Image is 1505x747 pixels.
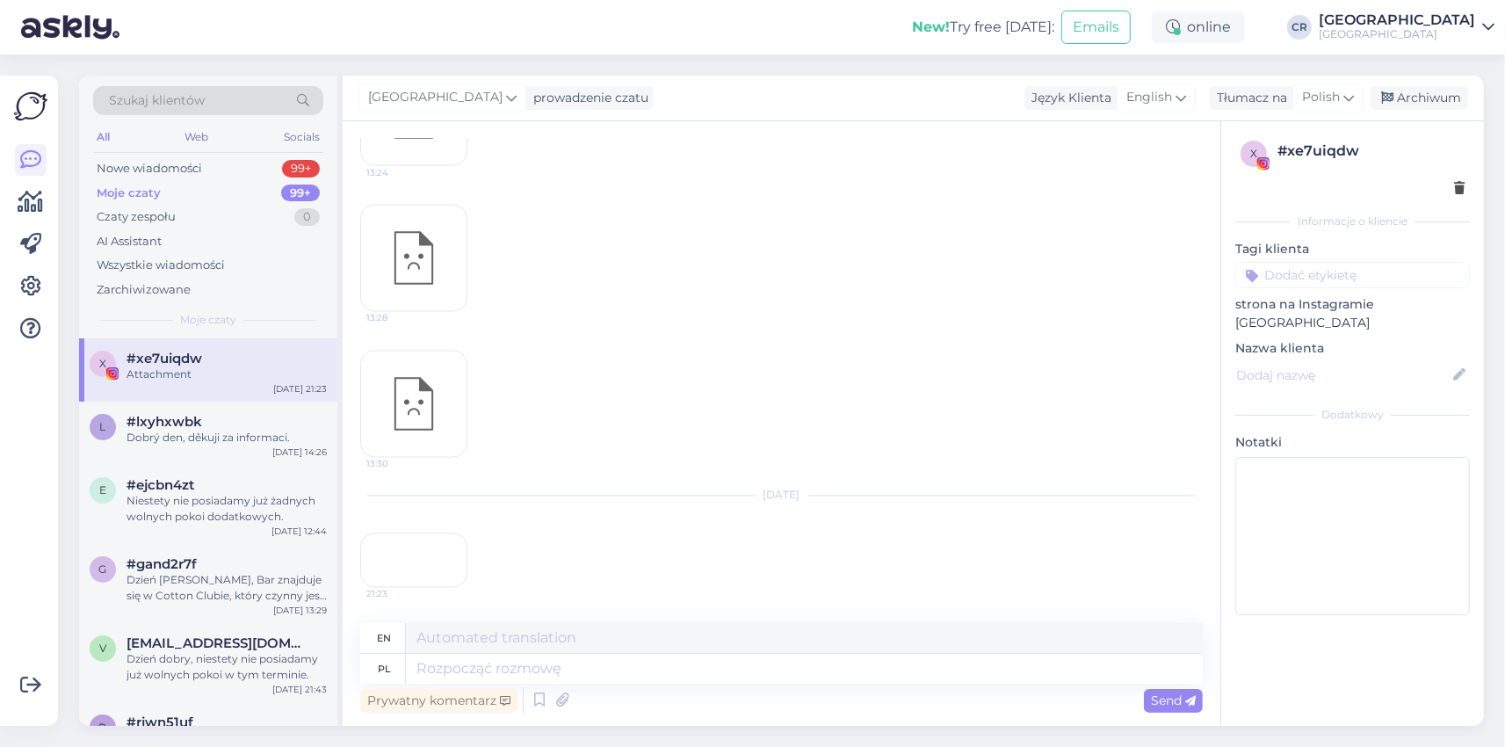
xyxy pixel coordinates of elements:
div: [DATE] 21:23 [273,382,327,395]
div: Nowe wiadomości [97,160,202,178]
p: Nazwa klienta [1235,339,1470,358]
p: [GEOGRAPHIC_DATA] [1235,314,1470,332]
span: #ejcbn4zt [127,477,194,493]
div: Dzień [PERSON_NAME], Bar znajduje się w Cotton Clubie, który czynny jest we wtorki, piątki oraz s... [127,572,327,604]
div: Try free [DATE]: [912,17,1054,38]
span: vlladka@seznam.cz [127,635,309,651]
span: x [99,357,106,370]
div: Attachment [127,366,327,382]
span: Moje czaty [180,312,236,328]
div: [DATE] 12:44 [271,525,327,538]
div: Informacje o kliencie [1235,214,1470,229]
span: r [99,721,107,734]
div: Tłumacz na [1210,89,1287,107]
div: Zarchiwizowane [97,281,191,299]
span: Polish [1302,88,1340,107]
div: Czaty zespołu [97,208,176,226]
span: 13:24 [366,166,432,179]
span: [GEOGRAPHIC_DATA] [368,88,503,107]
span: e [99,483,106,497]
span: #rjwn51uf [127,714,193,730]
span: g [99,562,107,576]
div: All [93,126,113,149]
span: 13:30 [366,458,432,471]
span: English [1126,88,1172,107]
div: Niestety nie posiadamy już żadnych wolnych pokoi dodatkowych. [127,493,327,525]
span: #lxyhxwbk [127,414,202,430]
div: Prywatny komentarz [360,689,517,713]
div: [DATE] 21:43 [272,683,327,696]
span: l [100,420,106,433]
div: Socials [280,126,323,149]
p: Tagi klienta [1235,240,1470,258]
div: [GEOGRAPHIC_DATA] [1319,27,1475,41]
div: 99+ [281,185,320,202]
span: Send [1151,693,1196,708]
input: Dodaj nazwę [1236,366,1450,385]
span: 13:28 [366,312,432,325]
div: Wszystkie wiadomości [97,257,225,274]
div: Moje czaty [97,185,161,202]
div: prowadzenie czatu [526,89,648,107]
div: [DATE] 13:29 [273,604,327,617]
span: #xe7uiqdw [127,351,202,366]
div: en [378,623,392,653]
div: Dzień dobry, niestety nie posiadamy już wolnych pokoi w tym terminie. [127,651,327,683]
span: v [99,642,106,655]
button: Emails [1061,11,1131,44]
div: 0 [294,208,320,226]
div: Dodatkowy [1235,407,1470,423]
p: strona na Instagramie [1235,295,1470,314]
div: CR [1287,15,1312,40]
div: # xe7uiqdw [1277,141,1465,162]
span: 21:23 [366,588,432,601]
div: online [1152,11,1245,43]
input: Dodać etykietę [1235,262,1470,288]
div: [DATE] 14:26 [272,446,327,459]
div: pl [378,654,391,684]
div: Archiwum [1371,86,1468,110]
img: Askly Logo [14,90,47,123]
span: Szukaj klientów [109,91,205,110]
div: [GEOGRAPHIC_DATA] [1319,13,1475,27]
div: Dobrý den, děkuji za informaci. [127,430,327,446]
div: Web [182,126,213,149]
b: New! [912,18,950,35]
div: 99+ [282,160,320,178]
a: [GEOGRAPHIC_DATA][GEOGRAPHIC_DATA] [1319,13,1494,41]
p: Notatki [1235,433,1470,452]
div: AI Assistant [97,233,162,250]
span: #gand2r7f [127,556,197,572]
span: x [1250,147,1257,160]
div: [DATE] [360,488,1203,504]
div: Język Klienta [1024,89,1111,107]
